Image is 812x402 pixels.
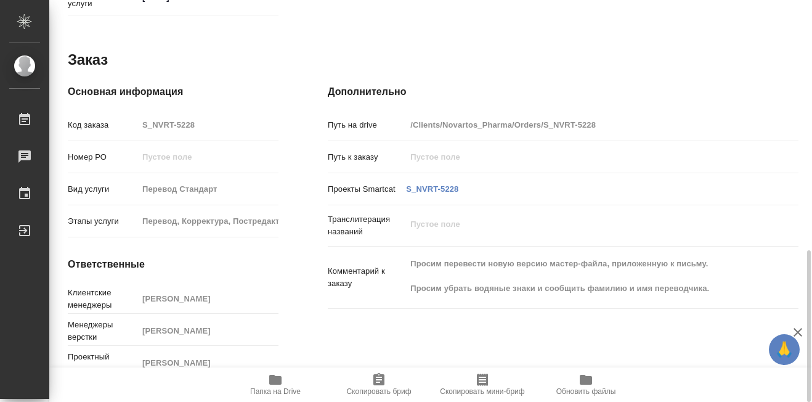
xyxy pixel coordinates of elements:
h2: Заказ [68,50,108,70]
p: Путь к заказу [328,151,406,163]
h4: Ответственные [68,257,278,272]
p: Этапы услуги [68,215,138,228]
p: Код заказа [68,119,138,131]
button: 🙏 [769,334,800,365]
textarea: Просим перевести новую версию мастер-файла, приложенную к письму. Просим убрать водяные знаки и с... [406,253,759,299]
button: Скопировать мини-бриф [431,367,534,402]
input: Пустое поле [406,116,759,134]
input: Пустое поле [138,148,278,166]
span: Папка на Drive [250,387,301,396]
p: Клиентские менеджеры [68,287,138,311]
span: Скопировать мини-бриф [440,387,524,396]
p: Менеджеры верстки [68,319,138,343]
p: Вид услуги [68,183,138,195]
button: Скопировать бриф [327,367,431,402]
span: 🙏 [774,337,795,363]
span: Обновить файлы [556,387,616,396]
h4: Дополнительно [328,84,798,99]
button: Папка на Drive [224,367,327,402]
a: S_NVRT-5228 [406,184,458,194]
input: Пустое поле [138,180,278,198]
p: Путь на drive [328,119,406,131]
input: Пустое поле [138,290,278,308]
p: Проекты Smartcat [328,183,406,195]
span: Скопировать бриф [346,387,411,396]
p: Проектный менеджер [68,351,138,375]
input: Пустое поле [138,212,278,230]
p: Комментарий к заказу [328,265,406,290]
input: Пустое поле [406,148,759,166]
input: Пустое поле [138,354,278,372]
p: Транслитерация названий [328,213,406,238]
p: Номер РО [68,151,138,163]
input: Пустое поле [138,322,278,340]
input: Пустое поле [138,116,278,134]
button: Обновить файлы [534,367,638,402]
h4: Основная информация [68,84,278,99]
